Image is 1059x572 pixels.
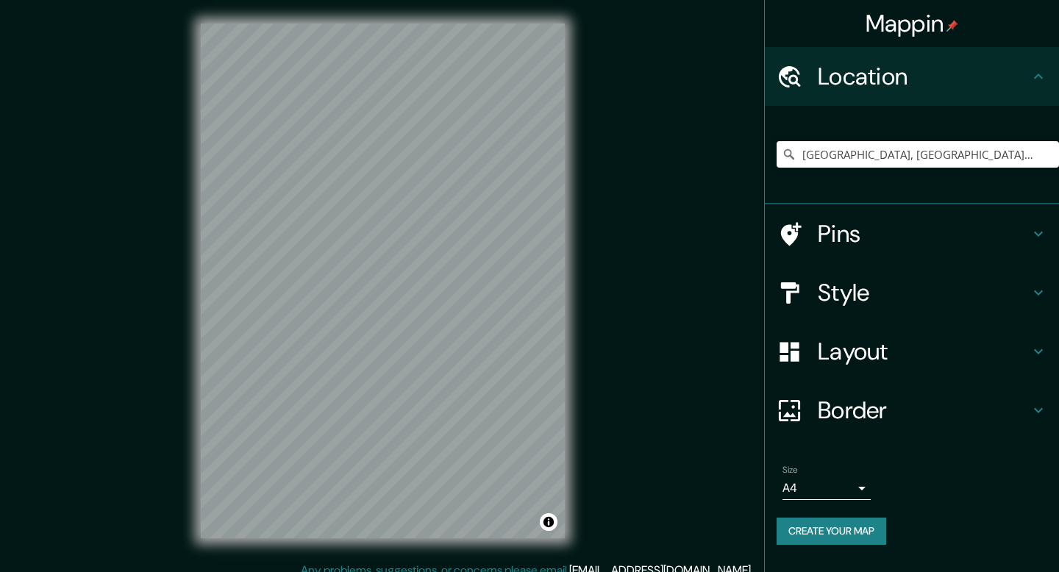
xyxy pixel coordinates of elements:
[866,9,959,38] h4: Mappin
[818,396,1030,425] h4: Border
[782,464,798,476] label: Size
[818,278,1030,307] h4: Style
[765,381,1059,440] div: Border
[782,476,871,500] div: A4
[818,337,1030,366] h4: Layout
[818,219,1030,249] h4: Pins
[777,141,1059,168] input: Pick your city or area
[777,518,886,545] button: Create your map
[765,263,1059,322] div: Style
[818,62,1030,91] h4: Location
[540,513,557,531] button: Toggle attribution
[928,515,1043,556] iframe: Help widget launcher
[765,47,1059,106] div: Location
[946,20,958,32] img: pin-icon.png
[765,322,1059,381] div: Layout
[765,204,1059,263] div: Pins
[201,24,565,538] canvas: Map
